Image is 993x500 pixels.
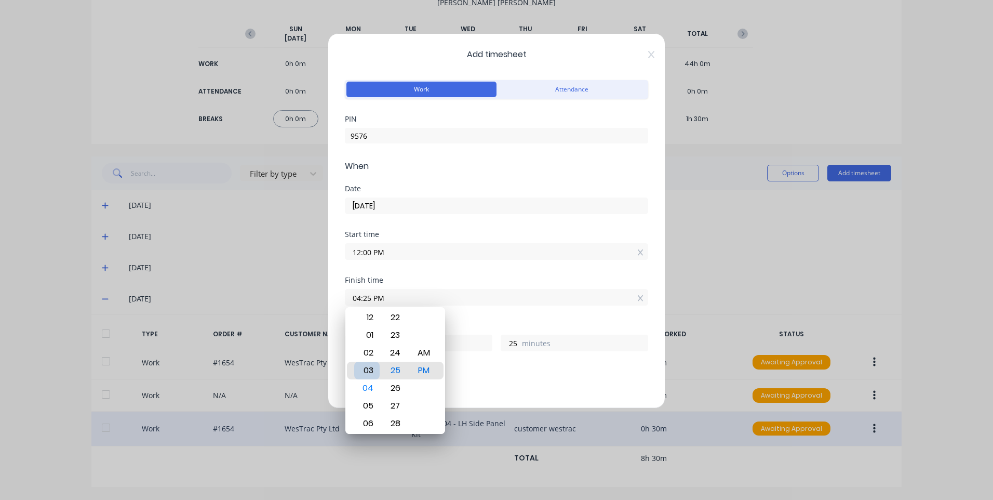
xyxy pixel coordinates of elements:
div: 27 [383,397,408,415]
button: Attendance [496,82,647,97]
div: Finish time [345,277,648,284]
div: 12 [354,309,380,326]
div: Date [345,185,648,192]
div: 26 [383,379,408,397]
div: Breaks [345,368,648,375]
div: 24 [383,344,408,362]
div: 23 [383,326,408,344]
span: Add timesheet [345,48,648,61]
div: Hours worked [345,322,648,330]
input: Enter PIN [345,128,648,143]
span: When [345,160,648,173]
div: AM [411,344,437,362]
div: 01 [354,326,380,344]
div: 04 [354,379,380,397]
div: 05 [354,397,380,415]
div: 28 [383,415,408,432]
div: 02 [354,344,380,362]
div: Add breaks [349,385,644,398]
div: PIN [345,115,648,123]
div: PM [411,362,437,379]
div: 06 [354,415,380,432]
button: Work [346,82,496,97]
label: minutes [522,338,648,351]
div: 25 [383,362,408,379]
div: Start time [345,231,648,238]
input: 0 [501,335,519,351]
div: Minute [381,307,410,434]
div: 22 [383,309,408,326]
div: Hour [353,307,381,434]
div: 03 [354,362,380,379]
